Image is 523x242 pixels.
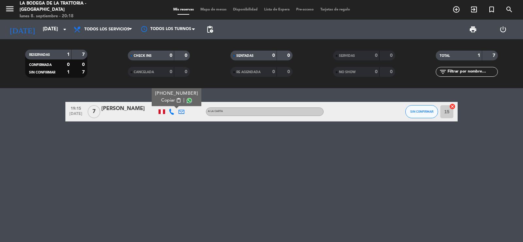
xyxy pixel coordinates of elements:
[161,97,175,104] span: Copiar
[272,53,275,58] strong: 0
[82,70,86,74] strong: 7
[470,6,478,13] i: exit_to_app
[449,103,456,110] i: cancel
[176,98,181,103] span: content_paste
[185,70,189,74] strong: 0
[88,105,100,118] span: 7
[390,53,394,58] strong: 0
[20,13,126,20] div: lunes 8. septiembre - 20:18
[287,53,291,58] strong: 0
[5,22,40,37] i: [DATE]
[452,6,460,13] i: add_circle_outline
[261,8,293,11] span: Lista de Espera
[236,71,261,74] span: RE AGENDADA
[208,110,223,113] span: A la carta
[499,25,507,33] i: power_settings_new
[29,53,50,56] span: RESERVADAS
[68,104,84,112] span: 19:15
[317,8,353,11] span: Tarjetas de regalo
[405,105,438,118] button: SIN CONFIRMAR
[20,0,126,13] div: La Bodega de la Trattoria - [GEOGRAPHIC_DATA]
[82,62,86,67] strong: 0
[170,8,197,11] span: Mis reservas
[469,25,477,33] span: print
[5,4,15,14] i: menu
[101,105,157,113] div: [PERSON_NAME]
[68,112,84,119] span: [DATE]
[230,8,261,11] span: Disponibilidad
[375,53,378,58] strong: 0
[488,20,518,39] div: LOG OUT
[206,25,214,33] span: pending_actions
[82,52,86,57] strong: 7
[134,71,154,74] span: CANCELADA
[170,53,172,58] strong: 0
[29,71,55,74] span: SIN CONFIRMAR
[390,70,394,74] strong: 0
[339,71,356,74] span: NO SHOW
[478,53,480,58] strong: 1
[197,8,230,11] span: Mapa de mesas
[170,70,172,74] strong: 0
[183,97,185,104] span: |
[447,68,498,75] input: Filtrar por nombre...
[272,70,275,74] strong: 0
[236,54,254,57] span: SENTADAS
[185,53,189,58] strong: 0
[61,25,69,33] i: arrow_drop_down
[375,70,378,74] strong: 0
[67,52,70,57] strong: 1
[84,27,129,32] span: Todos los servicios
[155,90,198,97] div: [PHONE_NUMBER]
[161,97,181,104] button: Copiarcontent_paste
[493,53,497,58] strong: 7
[29,63,52,67] span: CONFIRMADA
[5,4,15,16] button: menu
[439,68,447,76] i: filter_list
[293,8,317,11] span: Pre-acceso
[488,6,496,13] i: turned_in_not
[67,62,70,67] strong: 0
[134,54,152,57] span: CHECK INS
[67,70,70,74] strong: 1
[440,54,450,57] span: TOTAL
[287,70,291,74] strong: 0
[505,6,513,13] i: search
[410,110,433,113] span: SIN CONFIRMAR
[339,54,355,57] span: SERVIDAS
